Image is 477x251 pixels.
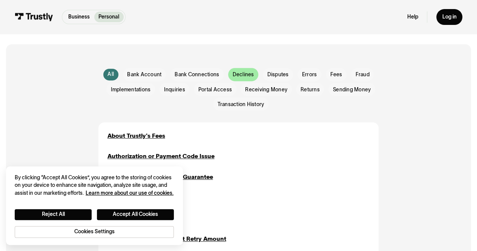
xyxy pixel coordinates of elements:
[98,68,379,111] form: Email Form
[107,131,165,140] a: About Trustly's Fees
[94,12,124,22] a: Personal
[15,209,92,220] button: Reject All
[164,86,185,94] span: Inquiries
[175,71,219,79] span: Bank Connections
[330,71,342,79] span: Fees
[302,71,317,79] span: Errors
[407,14,418,20] a: Help
[245,86,287,94] span: Receiving Money
[103,69,118,80] a: All
[64,12,94,22] a: Business
[442,14,456,20] div: Log in
[127,71,161,79] span: Bank Account
[232,71,254,79] span: Declines
[301,86,320,94] span: Returns
[97,209,174,220] button: Accept All Cookies
[333,86,371,94] span: Sending Money
[6,166,183,245] div: Cookie banner
[107,71,114,78] div: All
[218,101,264,108] span: Transaction History
[15,13,53,21] img: Trustly Logo
[15,174,174,238] div: Privacy
[86,190,173,196] a: More information about your privacy, opens in a new tab
[198,86,232,94] span: Portal Access
[98,13,119,21] p: Personal
[436,9,462,25] a: Log in
[15,174,174,197] div: By clicking “Accept All Cookies”, you agree to the storing of cookies on your device to enhance s...
[68,13,90,21] p: Business
[355,71,369,79] span: Fraud
[15,226,174,238] button: Cookies Settings
[267,71,289,79] span: Disputes
[107,152,215,160] a: Authorization or Payment Code Issue
[111,86,151,94] span: Implementations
